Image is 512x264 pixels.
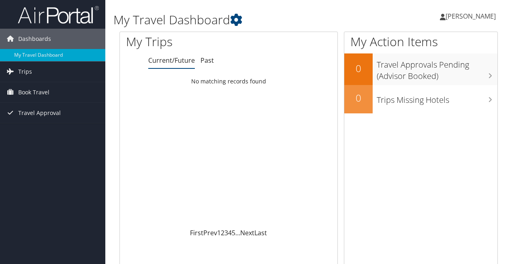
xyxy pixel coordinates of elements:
[344,62,373,75] h2: 0
[446,12,496,21] span: [PERSON_NAME]
[126,33,241,50] h1: My Trips
[240,228,254,237] a: Next
[18,5,99,24] img: airportal-logo.png
[203,228,217,237] a: Prev
[344,85,497,113] a: 0Trips Missing Hotels
[221,228,224,237] a: 2
[120,74,337,89] td: No matching records found
[344,53,497,85] a: 0Travel Approvals Pending (Advisor Booked)
[377,90,497,106] h3: Trips Missing Hotels
[235,228,240,237] span: …
[201,56,214,65] a: Past
[440,4,504,28] a: [PERSON_NAME]
[228,228,232,237] a: 4
[18,29,51,49] span: Dashboards
[18,62,32,82] span: Trips
[232,228,235,237] a: 5
[217,228,221,237] a: 1
[113,11,374,28] h1: My Travel Dashboard
[344,91,373,105] h2: 0
[254,228,267,237] a: Last
[224,228,228,237] a: 3
[18,82,49,102] span: Book Travel
[344,33,497,50] h1: My Action Items
[190,228,203,237] a: First
[18,103,61,123] span: Travel Approval
[377,55,497,82] h3: Travel Approvals Pending (Advisor Booked)
[148,56,195,65] a: Current/Future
